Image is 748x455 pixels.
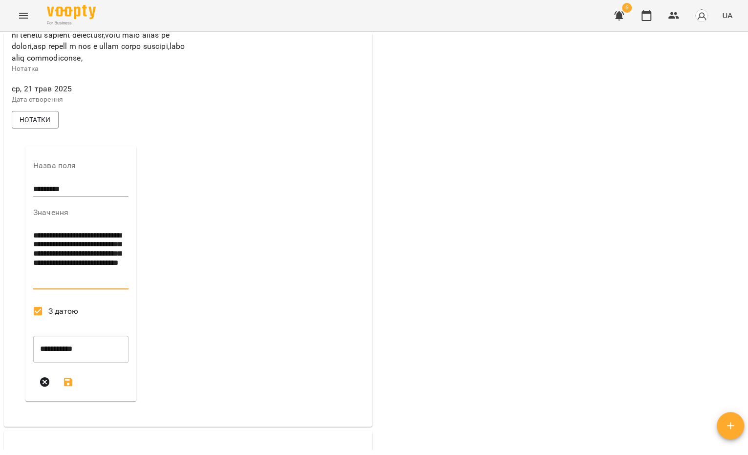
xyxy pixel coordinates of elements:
img: Voopty Logo [47,5,96,19]
span: ср, 21 трав 2025 [12,83,186,95]
button: Нотатки [12,111,59,129]
span: 6 [622,3,632,13]
span: З датою [48,305,79,317]
p: Дата створення [12,95,186,105]
img: avatar_s.png [695,9,708,22]
label: Назва поля [33,162,128,170]
label: Значення [33,209,128,217]
p: Нотатка [12,64,186,74]
button: Menu [12,4,35,27]
span: Нотатки [20,114,51,126]
span: For Business [47,20,96,26]
span: UA [722,10,732,21]
button: UA [718,6,736,24]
